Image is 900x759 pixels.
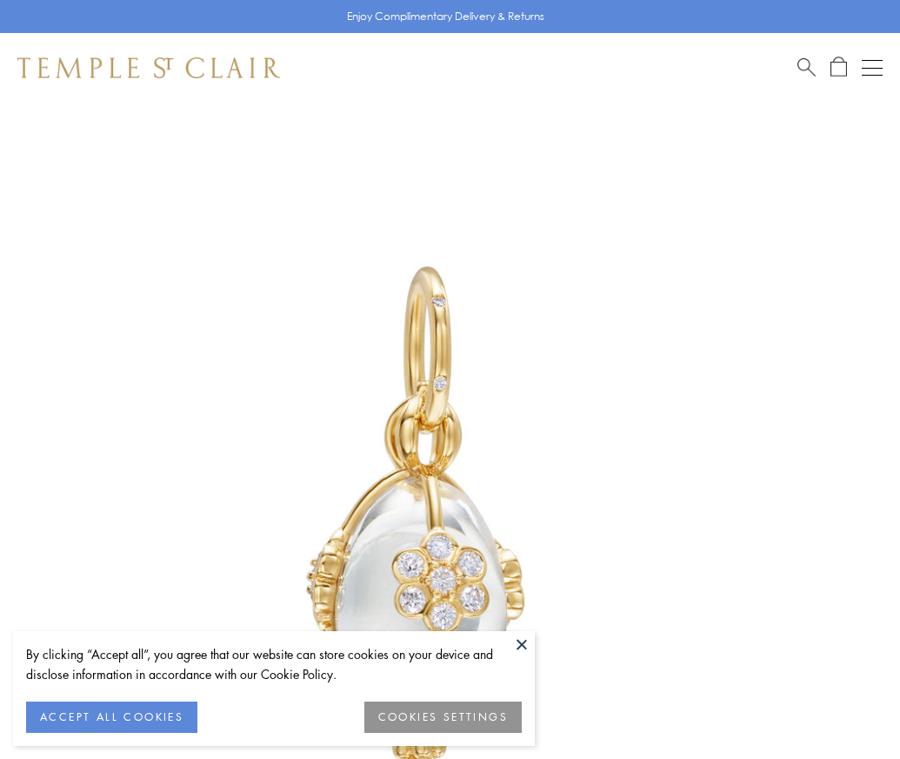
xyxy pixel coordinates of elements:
div: By clicking “Accept all”, you agree that our website can store cookies on your device and disclos... [26,644,522,684]
a: Open Shopping Bag [830,57,847,78]
p: Enjoy Complimentary Delivery & Returns [347,8,544,25]
button: Open navigation [862,57,883,78]
button: ACCEPT ALL COOKIES [26,702,197,733]
img: Temple St. Clair [17,57,280,78]
button: COOKIES SETTINGS [364,702,522,733]
a: Search [797,57,816,78]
